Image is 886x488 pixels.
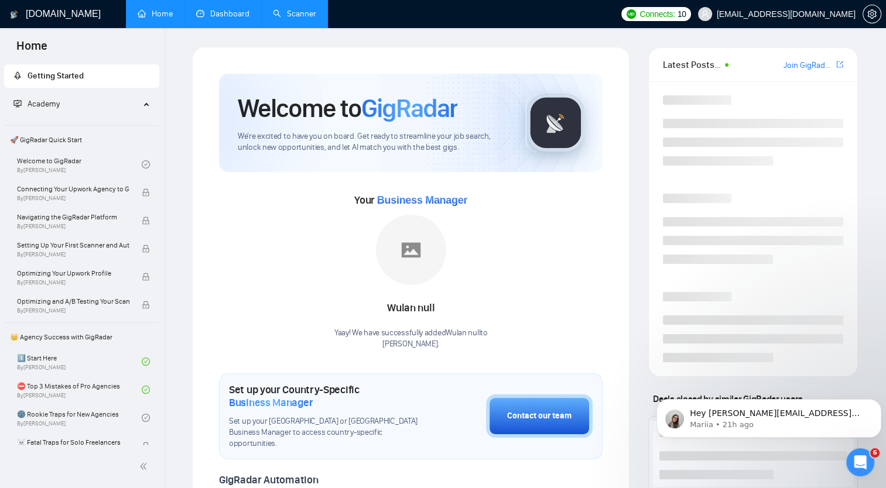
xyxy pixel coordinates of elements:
[17,307,129,314] span: By [PERSON_NAME]
[17,405,142,431] a: 🌚 Rookie Traps for New AgenciesBy[PERSON_NAME]
[846,448,874,476] iframe: Intercom live chat
[376,215,446,285] img: placeholder.png
[334,339,488,350] p: [PERSON_NAME] .
[138,9,173,19] a: homeHome
[678,8,686,20] span: 10
[17,295,129,307] span: Optimizing and A/B Testing Your Scanner for Better Results
[377,194,467,206] span: Business Manager
[142,386,150,394] span: check-circle
[354,194,467,207] span: Your
[17,183,129,195] span: Connecting Your Upwork Agency to GigRadar
[836,59,843,70] a: export
[863,9,881,19] a: setting
[783,59,834,72] a: Join GigRadar Slack Community
[17,251,129,258] span: By [PERSON_NAME]
[863,5,881,23] button: setting
[836,60,843,69] span: export
[238,131,507,153] span: We're excited to have you on board. Get ready to streamline your job search, unlock new opportuni...
[863,9,881,19] span: setting
[142,160,150,169] span: check-circle
[486,394,593,438] button: Contact our team
[639,8,675,20] span: Connects:
[142,414,150,422] span: check-circle
[28,99,60,109] span: Academy
[13,99,60,109] span: Academy
[229,383,427,409] h1: Set up your Country-Specific
[196,9,249,19] a: dashboardDashboard
[334,298,488,318] div: Wulan null
[334,328,488,350] div: Yaay! We have successfully added Wulan null to
[238,92,457,124] h1: Welcome to
[663,57,721,72] span: Latest Posts from the GigRadar Community
[142,188,150,197] span: lock
[142,245,150,253] span: lock
[5,128,158,152] span: 🚀 GigRadar Quick Start
[219,473,318,486] span: GigRadar Automation
[17,279,129,286] span: By [PERSON_NAME]
[361,92,457,124] span: GigRadar
[17,195,129,202] span: By [PERSON_NAME]
[17,239,129,251] span: Setting Up Your First Scanner and Auto-Bidder
[142,442,150,450] span: lock
[229,396,313,409] span: Business Manager
[5,325,158,349] span: 👑 Agency Success with GigRadar
[4,64,159,88] li: Getting Started
[229,416,427,449] span: Set up your [GEOGRAPHIC_DATA] or [GEOGRAPHIC_DATA] Business Manager to access country-specific op...
[13,71,22,80] span: rocket
[17,223,129,230] span: By [PERSON_NAME]
[142,216,150,225] span: lock
[507,410,572,422] div: Contact our team
[648,389,807,409] span: Deals closed by similar GigRadar users
[273,9,316,19] a: searchScanner
[13,99,22,108] span: fund-projection-screen
[28,71,84,81] span: Getting Started
[7,37,57,62] span: Home
[139,460,151,472] span: double-left
[526,94,585,152] img: gigradar-logo.png
[142,273,150,281] span: lock
[870,448,880,458] span: 6
[17,211,129,223] span: Navigating the GigRadar Platform
[17,437,129,448] span: ☠️ Fatal Traps for Solo Freelancers
[142,358,150,366] span: check-circle
[142,301,150,309] span: lock
[17,152,142,177] a: Welcome to GigRadarBy[PERSON_NAME]
[17,377,142,403] a: ⛔ Top 3 Mistakes of Pro AgenciesBy[PERSON_NAME]
[10,5,18,24] img: logo
[701,10,709,18] span: user
[627,9,636,19] img: upwork-logo.png
[652,374,886,456] iframe: Intercom notifications message
[17,267,129,279] span: Optimizing Your Upwork Profile
[17,349,142,374] a: 1️⃣ Start HereBy[PERSON_NAME]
